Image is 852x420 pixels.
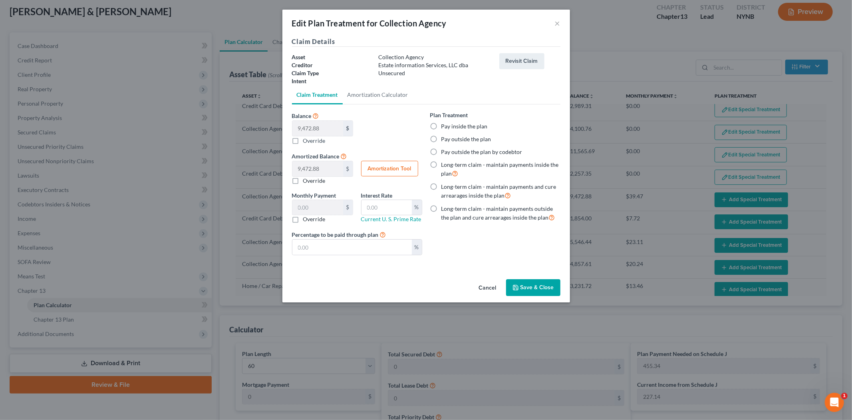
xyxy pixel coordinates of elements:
input: 0.00 [292,161,343,176]
div: % [412,200,422,215]
div: % [412,240,422,255]
button: Cancel [473,280,503,296]
button: Revisit Claim [499,53,544,69]
div: Collection Agency [374,53,495,61]
div: Creditor [288,61,374,69]
input: 0.00 [292,240,412,255]
div: Edit Plan Treatment for Collection Agency [292,18,447,29]
span: Amortized Balance [292,153,340,160]
button: Amortization Tool [361,161,418,177]
label: Override [303,136,326,145]
label: Monthly Payment [292,191,336,200]
label: Override [303,215,326,223]
label: Long-term claim - maintain payments inside the plan [441,161,560,178]
label: Long-term claim - maintain payments outside the plan and cure arrearages inside the plan [441,205,560,222]
a: Current U. S. Prime Rate [361,216,421,222]
input: 0.00 [292,200,343,215]
div: Unsecured [374,69,495,77]
span: Percentage to be paid through plan [292,231,379,238]
label: Pay inside the plan [441,122,488,130]
label: Pay outside the plan by codebtor [441,148,522,156]
span: 1 [841,393,848,399]
button: × [555,18,560,28]
div: $ [343,200,353,215]
a: Amortization Calculator [343,85,413,104]
div: Asset [288,53,374,61]
label: Override [303,177,326,185]
a: Claim Treatment [292,85,343,104]
div: $ [343,161,353,176]
label: Interest Rate [361,191,393,200]
label: Long-term claim - maintain payments and cure arrearages inside the plan [441,183,560,200]
label: Plan Treatment [430,111,468,119]
iframe: Intercom live chat [825,393,844,412]
label: Pay outside the plan [441,135,491,143]
h5: Claim Details [292,37,560,47]
input: 0.00 [361,200,412,215]
span: Balance [292,112,312,119]
div: Claim Type [288,69,374,77]
div: $ [343,121,353,136]
input: Balance $ Override [292,121,343,136]
div: Intent [288,77,374,85]
button: Save & Close [506,279,560,296]
div: Estate information Services, LLC dba [374,61,495,69]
